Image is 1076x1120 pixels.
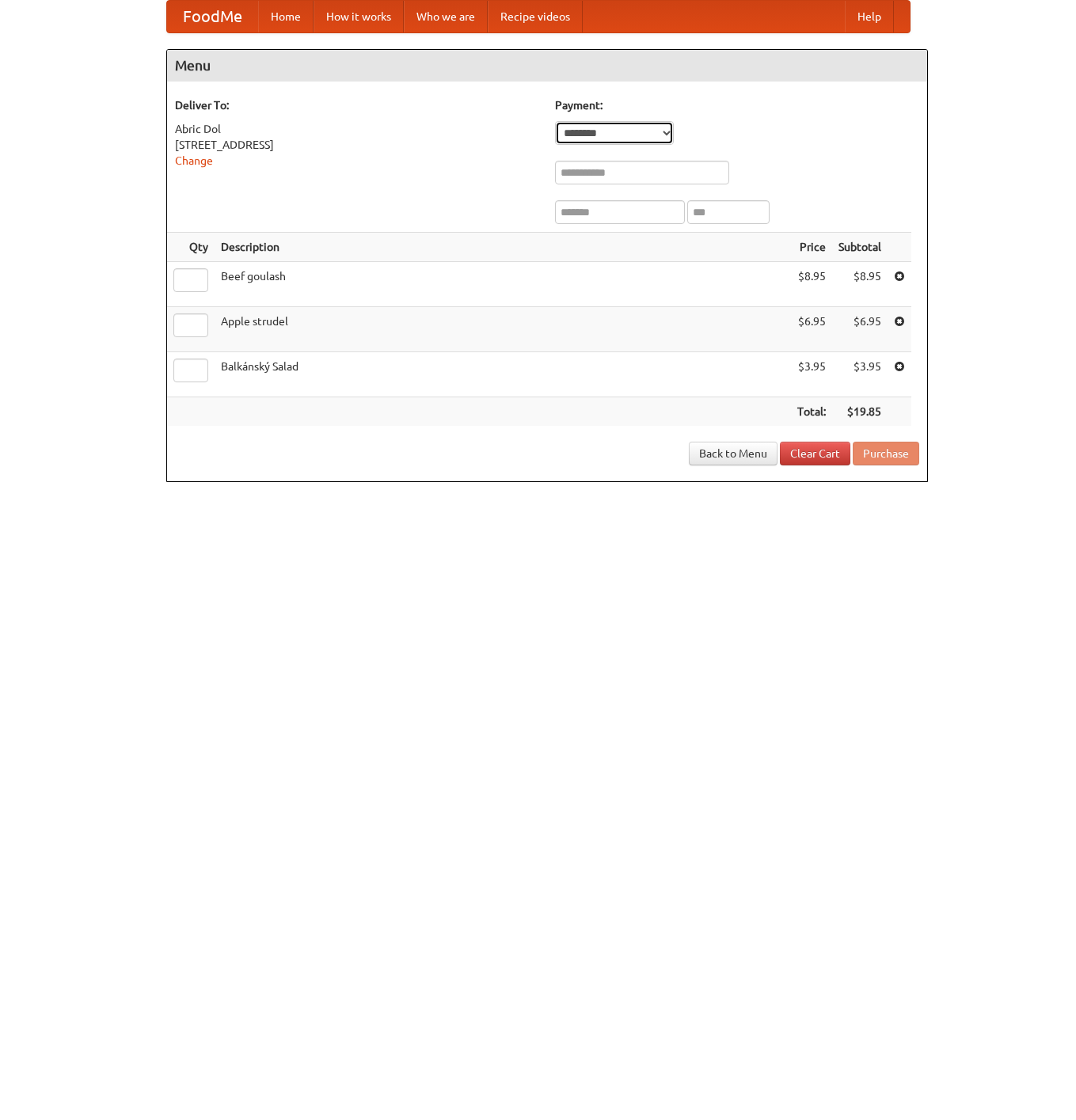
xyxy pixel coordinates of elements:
a: How it works [314,1,404,32]
th: Price [791,233,832,262]
a: FoodMe [167,1,258,32]
a: Who we are [404,1,488,32]
h5: Payment: [555,97,919,113]
a: Home [258,1,314,32]
td: $8.95 [791,262,832,307]
button: Purchase [853,442,919,465]
th: Total: [791,397,832,427]
td: $3.95 [832,352,888,397]
a: Clear Cart [780,442,850,465]
td: $6.95 [791,307,832,352]
td: $6.95 [832,307,888,352]
td: Beef goulash [215,262,791,307]
h5: Deliver To: [175,97,539,113]
a: Back to Menu [689,442,778,465]
th: Qty [167,233,215,262]
td: Balkánský Salad [215,352,791,397]
a: Recipe videos [488,1,583,32]
th: $19.85 [832,397,888,427]
a: Help [845,1,894,32]
div: Abric Dol [175,121,539,137]
th: Description [215,233,791,262]
div: [STREET_ADDRESS] [175,137,539,153]
th: Subtotal [832,233,888,262]
td: Apple strudel [215,307,791,352]
a: Change [175,154,213,167]
td: $8.95 [832,262,888,307]
td: $3.95 [791,352,832,397]
h4: Menu [167,50,927,82]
